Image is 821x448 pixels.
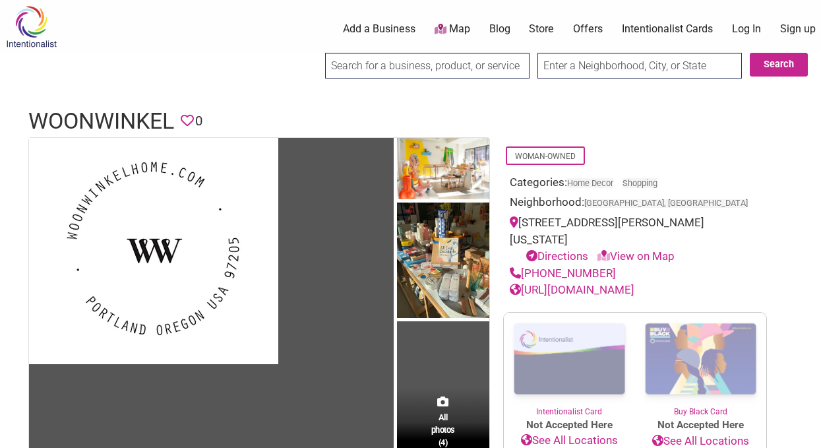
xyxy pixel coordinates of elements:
span: Not Accepted Here [635,418,766,433]
a: Blog [489,22,510,36]
div: Neighborhood: [510,194,760,214]
a: Log In [732,22,761,36]
span: 0 [195,111,202,131]
img: Intentionalist Card [504,313,635,406]
input: Search for a business, product, or service [325,53,530,79]
a: Woman-Owned [515,152,576,161]
span: You must be logged in to save favorites. [181,111,194,131]
h1: Woonwinkel [28,106,174,137]
button: Search [750,53,808,77]
a: Offers [573,22,603,36]
a: Intentionalist Card [504,313,635,418]
a: Home Decor [567,178,613,188]
a: View on Map [597,249,675,263]
a: Intentionalist Cards [622,22,713,36]
div: Categories: [510,174,760,195]
div: [STREET_ADDRESS][PERSON_NAME][US_STATE] [510,214,760,265]
img: Buy Black Card [635,313,766,406]
span: [GEOGRAPHIC_DATA], [GEOGRAPHIC_DATA] [584,199,748,208]
a: Add a Business [343,22,415,36]
a: [PHONE_NUMBER] [510,267,616,280]
a: Buy Black Card [635,313,766,418]
a: Directions [526,249,588,263]
a: Shopping [623,178,657,188]
a: Sign up [780,22,816,36]
input: Enter a Neighborhood, City, or State [537,53,742,79]
a: Map [435,22,470,37]
a: Store [529,22,554,36]
span: Not Accepted Here [504,418,635,433]
a: [URL][DOMAIN_NAME] [510,283,634,296]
